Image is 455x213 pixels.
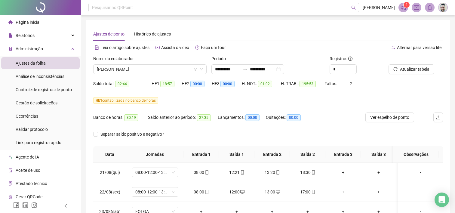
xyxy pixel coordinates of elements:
span: Separar saldo positivo e negativo? [98,131,167,137]
span: instagram [31,202,37,208]
span: notification [401,5,406,10]
div: 08:00 [188,169,214,176]
span: mobile [311,170,315,174]
span: filter [194,67,197,71]
div: H. TRAB.: [281,80,324,87]
span: Faça um tour [201,45,226,50]
span: contabilizada no banco de horas [93,97,158,104]
label: Período [211,55,230,62]
div: HE 3: [212,80,242,87]
div: Saldo anterior ao período: [148,114,218,121]
span: history [195,45,199,50]
div: Lançamentos: [218,114,266,121]
span: Observações [398,151,434,158]
th: Saída 3 [361,146,396,163]
span: 02:44 [115,81,129,87]
span: Histórico de ajustes [134,32,171,36]
span: mobile [275,170,280,174]
button: Atualizar tabela [389,64,434,74]
span: Ajustes da folha [16,61,46,66]
label: Nome do colaborador [93,55,138,62]
div: 13:20 [259,169,285,176]
span: audit [8,168,13,172]
span: 08:00-12:00-13:00-17:00 [135,187,175,196]
th: Entrada 1 [183,146,219,163]
span: swap-right [243,67,247,72]
span: upload [436,115,441,120]
span: mobile [204,170,209,174]
button: Ver espelho de ponto [365,113,414,122]
span: Ajustes de ponto [93,32,125,36]
span: 1 [406,3,408,7]
span: Ver espelho de ponto [370,114,409,121]
span: Gerar QRCode [16,194,42,199]
span: Gestão de solicitações [16,100,57,105]
span: left [64,204,68,208]
div: HE 1: [152,80,182,87]
div: Open Intercom Messenger [435,193,449,207]
span: 2 [350,81,352,86]
span: 18:57 [160,81,174,87]
span: facebook [13,202,19,208]
th: Saída 1 [219,146,254,163]
div: + [330,189,356,195]
span: Link para registro rápido [16,140,61,145]
span: home [8,20,13,24]
div: + [330,169,356,176]
div: + [366,169,392,176]
span: Validar protocolo [16,127,48,132]
span: 01:02 [258,81,272,87]
span: mobile [311,190,315,194]
span: 00:00 [220,81,235,87]
sup: 1 [404,2,410,8]
span: [PERSON_NAME] [363,4,395,11]
span: search [351,5,356,10]
th: Data [93,146,126,163]
span: Alternar para versão lite [397,45,441,50]
span: Assista o vídeo [161,45,189,50]
span: mobile [240,170,244,174]
span: file [8,33,13,38]
div: HE 2: [182,80,212,87]
span: swap [391,45,395,50]
div: 13:00 [259,189,285,195]
div: 18:30 [295,169,321,176]
span: desktop [240,190,244,194]
span: 22/08(sex) [100,190,120,194]
span: solution [8,181,13,186]
span: to [243,67,247,72]
div: 08:00 [188,189,214,195]
span: down [200,67,203,71]
th: Observações [393,146,438,163]
span: reload [393,67,398,71]
span: bell [427,5,432,10]
div: + [366,189,392,195]
span: BRUNO SERGIO PIRES DA MOTA [97,65,203,74]
span: Atestado técnico [16,181,47,186]
span: Aceite de uso [16,168,40,173]
span: 30:19 [124,114,138,121]
div: Banco de horas: [93,114,148,121]
span: file-text [95,45,99,50]
span: mail [414,5,419,10]
img: 78575 [438,3,447,12]
div: - [403,169,438,176]
span: qrcode [8,195,13,199]
span: 27:35 [197,114,211,121]
span: Administração [16,46,43,51]
span: desktop [275,190,280,194]
span: 00:00 [245,114,260,121]
span: lock [8,47,13,51]
span: 195:53 [300,81,316,87]
span: 00:00 [190,81,204,87]
th: Entrada 3 [325,146,361,163]
div: Quitações: [266,114,309,121]
div: 12:00 [224,189,250,195]
div: H. NOT.: [242,80,281,87]
span: Leia o artigo sobre ajustes [100,45,149,50]
span: 00:00 [287,114,301,121]
th: Entrada 2 [254,146,290,163]
span: 21/08(qui) [100,170,120,175]
div: Saldo total: [93,80,152,87]
div: 17:00 [295,189,321,195]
